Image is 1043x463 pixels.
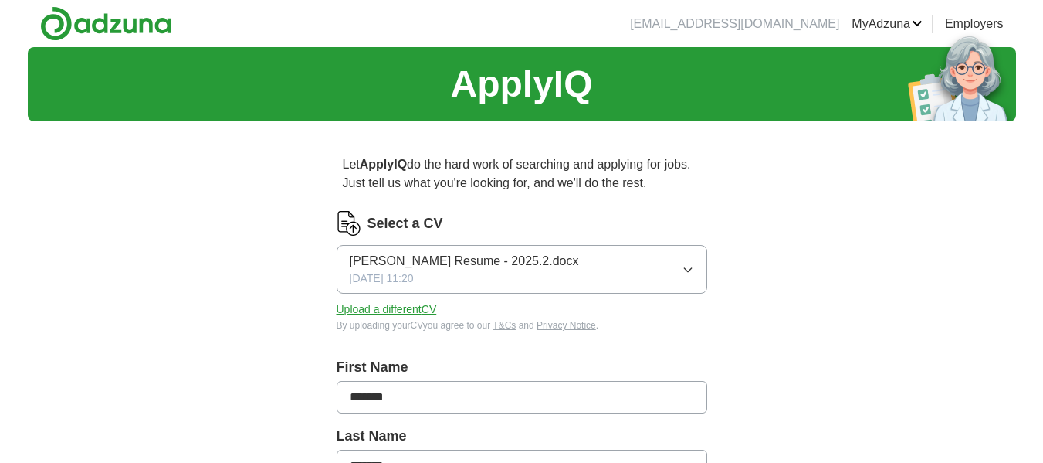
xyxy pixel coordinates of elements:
[367,213,443,234] label: Select a CV
[337,211,361,236] img: CV Icon
[337,357,707,378] label: First Name
[630,15,839,33] li: [EMAIL_ADDRESS][DOMAIN_NAME]
[40,6,171,41] img: Adzuna logo
[360,158,407,171] strong: ApplyIQ
[337,149,707,199] p: Let do the hard work of searching and applying for jobs. Just tell us what you're looking for, an...
[945,15,1004,33] a: Employers
[350,271,414,287] span: [DATE] 11:20
[450,56,592,112] h1: ApplyIQ
[337,245,707,294] button: [PERSON_NAME] Resume - 2025.2.docx[DATE] 11:20
[537,320,596,331] a: Privacy Notice
[852,15,923,33] a: MyAdzuna
[350,252,579,271] span: [PERSON_NAME] Resume - 2025.2.docx
[493,320,516,331] a: T&Cs
[337,301,437,318] button: Upload a differentCV
[337,318,707,332] div: By uploading your CV you agree to our and .
[337,426,707,447] label: Last Name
